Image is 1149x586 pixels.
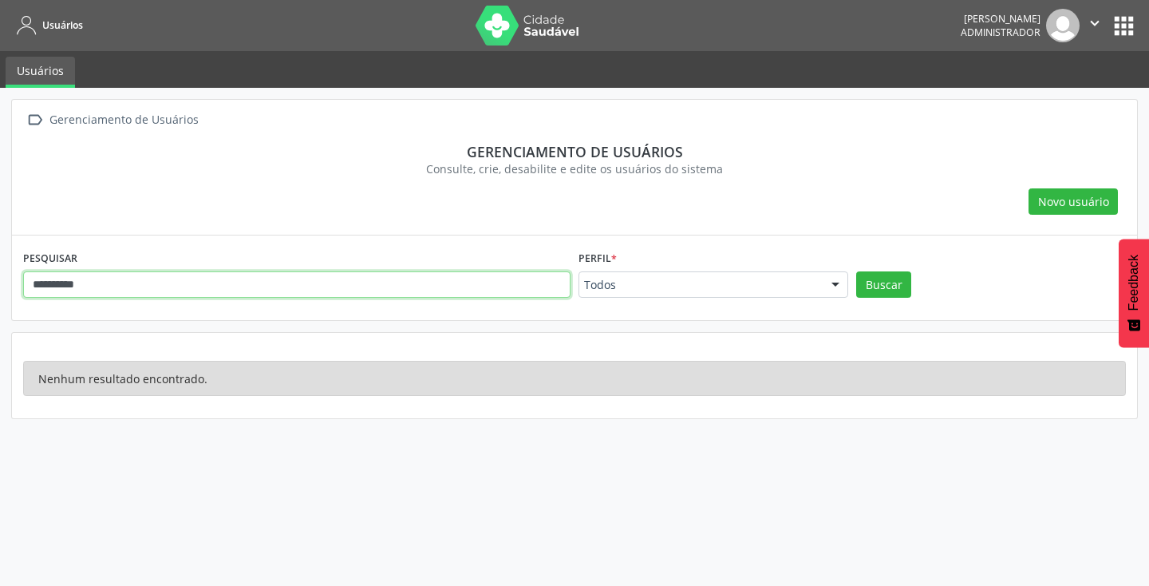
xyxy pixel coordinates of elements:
[584,277,815,293] span: Todos
[1110,12,1138,40] button: apps
[961,26,1040,39] span: Administrador
[1086,14,1104,32] i: 
[11,12,83,38] a: Usuários
[42,18,83,32] span: Usuários
[1029,188,1118,216] button: Novo usuário
[23,109,201,132] a:  Gerenciamento de Usuários
[23,247,77,271] label: PESQUISAR
[1080,9,1110,42] button: 
[961,12,1040,26] div: [PERSON_NAME]
[23,361,1126,396] div: Nenhum resultado encontrado.
[1119,239,1149,347] button: Feedback - Mostrar pesquisa
[6,57,75,88] a: Usuários
[1038,193,1109,210] span: Novo usuário
[1127,255,1141,311] span: Feedback
[1046,9,1080,42] img: img
[34,143,1115,160] div: Gerenciamento de usuários
[856,271,911,299] button: Buscar
[23,109,46,132] i: 
[34,160,1115,177] div: Consulte, crie, desabilite e edite os usuários do sistema
[46,109,201,132] div: Gerenciamento de Usuários
[578,247,617,271] label: Perfil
